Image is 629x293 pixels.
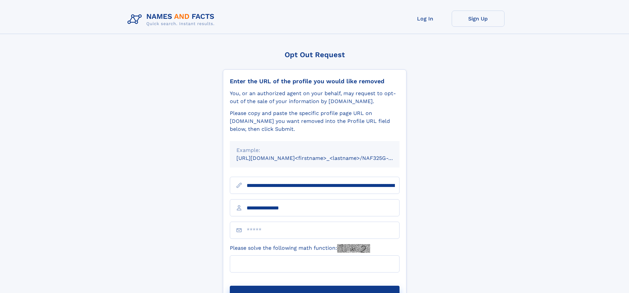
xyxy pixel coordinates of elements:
div: Please copy and paste the specific profile page URL on [DOMAIN_NAME] you want removed into the Pr... [230,109,400,133]
label: Please solve the following math function: [230,244,370,253]
a: Sign Up [452,11,505,27]
div: Example: [236,146,393,154]
a: Log In [399,11,452,27]
small: [URL][DOMAIN_NAME]<firstname>_<lastname>/NAF325G-xxxxxxxx [236,155,412,161]
div: You, or an authorized agent on your behalf, may request to opt-out of the sale of your informatio... [230,90,400,105]
img: Logo Names and Facts [125,11,220,28]
div: Enter the URL of the profile you would like removed [230,78,400,85]
div: Opt Out Request [223,51,406,59]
